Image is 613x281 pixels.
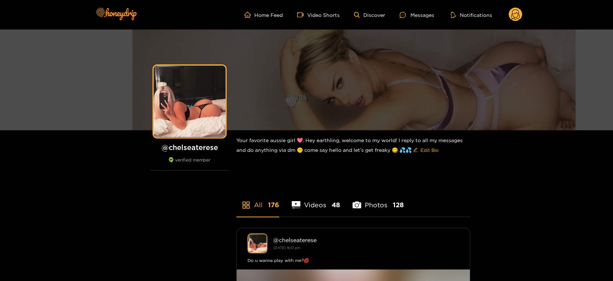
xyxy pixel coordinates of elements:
span: Edit Bio [421,146,439,154]
div: Do u wanna play with me?💋 [248,257,459,264]
span: video-camera [297,12,307,18]
li: All [236,184,279,217]
span: home [244,12,254,18]
button: editEdit Bio [412,144,440,156]
a: Video Shorts [297,12,340,18]
div: Messages [400,11,434,19]
img: chelseaterese [248,234,267,253]
small: [DATE] 16:51 pm [273,246,300,250]
div: @ chelseaterese [273,237,459,243]
h1: @ chelseaterese [150,143,229,152]
li: Videos [292,184,340,217]
button: Notifications [449,11,494,18]
span: appstore [242,201,250,209]
span: 176 [268,200,279,209]
span: 48 [332,200,340,209]
div: verified member [150,157,229,171]
span: edit [413,148,418,153]
a: Home Feed [244,12,283,18]
li: Photos [353,184,404,217]
span: 128 [393,200,404,209]
div: Your favorite aussie girl 💖. Hey earthling, welcome to my world! I reply to all my messages and d... [236,130,470,162]
a: Discover [354,12,385,18]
